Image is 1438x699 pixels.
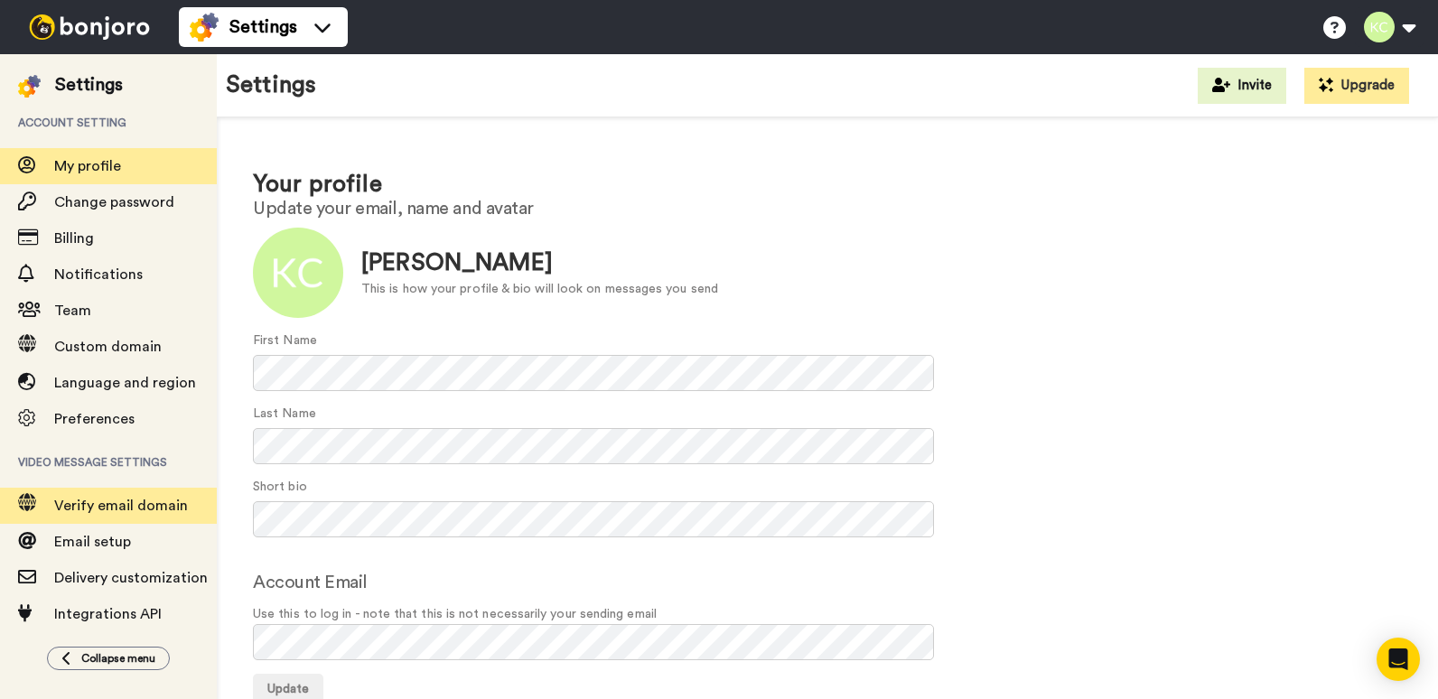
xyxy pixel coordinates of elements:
span: Integrations API [54,607,162,621]
span: Update [267,683,309,695]
span: Billing [54,231,94,246]
span: Team [54,303,91,318]
span: Verify email domain [54,499,188,513]
button: Invite [1198,68,1286,104]
label: First Name [253,331,317,350]
span: Delivery customization [54,571,208,585]
span: Settings [229,14,297,40]
label: Last Name [253,405,316,424]
span: Email setup [54,535,131,549]
button: Collapse menu [47,647,170,670]
h1: Settings [226,72,316,98]
img: settings-colored.svg [18,75,41,98]
span: Custom domain [54,340,162,354]
h1: Your profile [253,172,1402,198]
span: My profile [54,159,121,173]
div: Open Intercom Messenger [1377,638,1420,681]
span: Change password [54,195,174,210]
label: Account Email [253,569,368,596]
div: Settings [55,72,123,98]
span: Notifications [54,267,143,282]
img: bj-logo-header-white.svg [22,14,157,40]
button: Upgrade [1304,68,1409,104]
div: [PERSON_NAME] [361,247,718,280]
div: This is how your profile & bio will look on messages you send [361,280,718,299]
label: Short bio [253,478,307,497]
span: Preferences [54,412,135,426]
span: Use this to log in - note that this is not necessarily your sending email [253,605,1402,624]
h2: Update your email, name and avatar [253,199,1402,219]
span: Collapse menu [81,651,155,666]
img: settings-colored.svg [190,13,219,42]
span: Language and region [54,376,196,390]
